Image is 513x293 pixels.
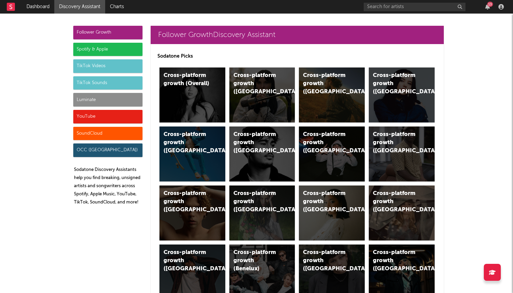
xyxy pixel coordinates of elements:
[303,190,349,214] div: Cross-platform growth ([GEOGRAPHIC_DATA])
[369,185,435,240] a: Cross-platform growth ([GEOGRAPHIC_DATA])
[73,143,142,157] div: OCC ([GEOGRAPHIC_DATA])
[364,3,465,11] input: Search for artists
[373,249,419,273] div: Cross-platform growth ([GEOGRAPHIC_DATA])
[73,43,142,56] div: Spotify & Apple
[164,190,210,214] div: Cross-platform growth ([GEOGRAPHIC_DATA])
[157,52,437,60] p: Sodatone Picks
[229,185,295,240] a: Cross-platform growth ([GEOGRAPHIC_DATA])
[233,131,280,155] div: Cross-platform growth ([GEOGRAPHIC_DATA])
[373,72,419,96] div: Cross-platform growth ([GEOGRAPHIC_DATA])
[299,185,365,240] a: Cross-platform growth ([GEOGRAPHIC_DATA])
[485,4,490,9] button: 13
[73,76,142,90] div: TikTok Sounds
[159,126,225,181] a: Cross-platform growth ([GEOGRAPHIC_DATA])
[73,127,142,140] div: SoundCloud
[487,2,493,7] div: 13
[369,126,435,181] a: Cross-platform growth ([GEOGRAPHIC_DATA])
[73,93,142,106] div: Luminate
[73,59,142,73] div: TikTok Videos
[73,110,142,123] div: YouTube
[164,131,210,155] div: Cross-platform growth ([GEOGRAPHIC_DATA])
[164,249,210,273] div: Cross-platform growth ([GEOGRAPHIC_DATA])
[373,131,419,155] div: Cross-platform growth ([GEOGRAPHIC_DATA])
[229,126,295,181] a: Cross-platform growth ([GEOGRAPHIC_DATA])
[303,72,349,96] div: Cross-platform growth ([GEOGRAPHIC_DATA])
[73,26,142,39] div: Follower Growth
[299,126,365,181] a: Cross-platform growth ([GEOGRAPHIC_DATA]/GSA)
[233,249,280,273] div: Cross-platform growth (Benelux)
[164,72,210,88] div: Cross-platform growth (Overall)
[159,185,225,240] a: Cross-platform growth ([GEOGRAPHIC_DATA])
[303,249,349,273] div: Cross-platform growth ([GEOGRAPHIC_DATA])
[233,72,280,96] div: Cross-platform growth ([GEOGRAPHIC_DATA])
[373,190,419,214] div: Cross-platform growth ([GEOGRAPHIC_DATA])
[303,131,349,155] div: Cross-platform growth ([GEOGRAPHIC_DATA]/GSA)
[159,67,225,122] a: Cross-platform growth (Overall)
[151,26,444,44] a: Follower GrowthDiscovery Assistant
[229,67,295,122] a: Cross-platform growth ([GEOGRAPHIC_DATA])
[369,67,435,122] a: Cross-platform growth ([GEOGRAPHIC_DATA])
[74,166,142,207] p: Sodatone Discovery Assistants help you find breaking, unsigned artists and songwriters across Spo...
[233,190,280,214] div: Cross-platform growth ([GEOGRAPHIC_DATA])
[299,67,365,122] a: Cross-platform growth ([GEOGRAPHIC_DATA])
